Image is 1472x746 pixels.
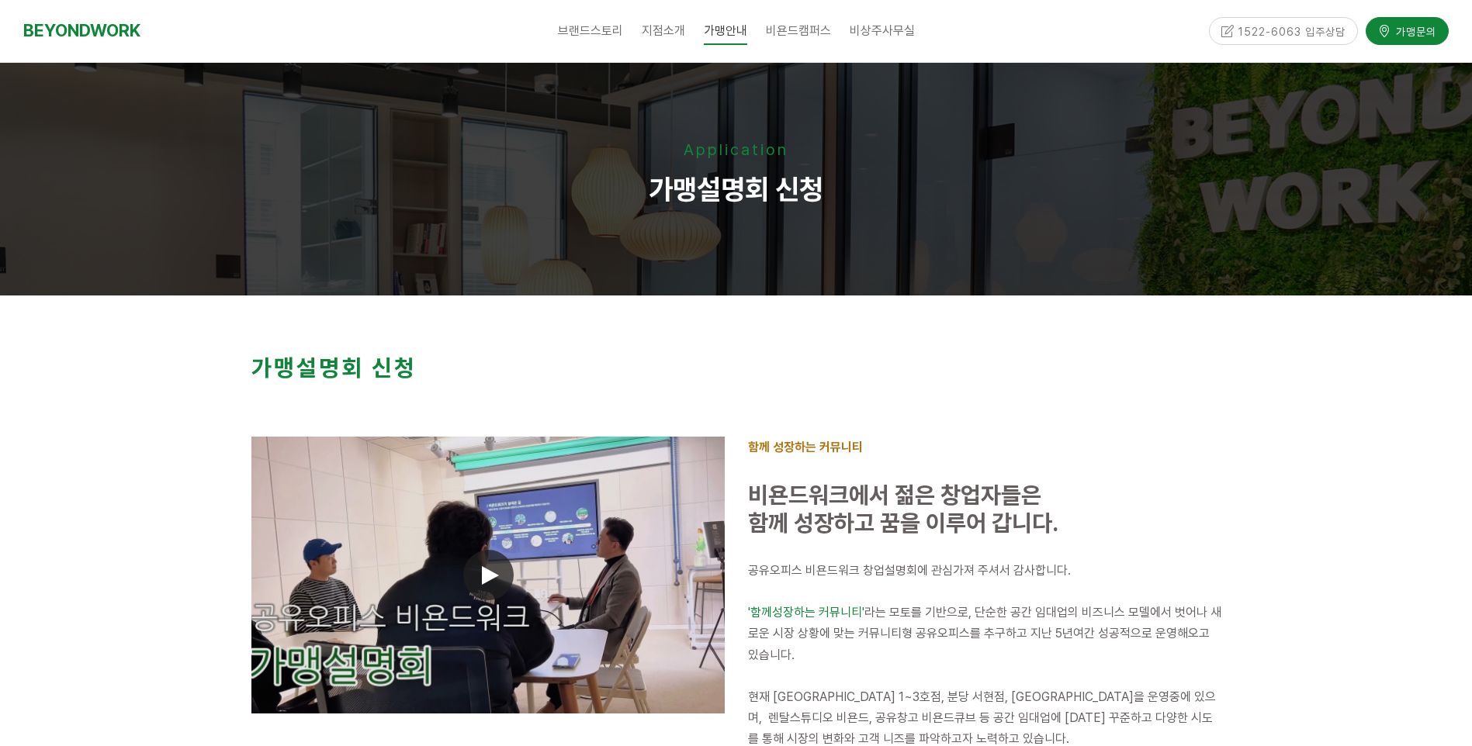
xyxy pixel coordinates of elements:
[748,509,1058,537] span: 함께 성장하고 꿈을 이루어 갑니다.
[766,23,831,38] span: 비욘드캠퍼스
[840,12,924,50] a: 비상주사무실
[642,23,685,38] span: 지점소개
[694,12,757,50] a: 가맹안내
[632,12,694,50] a: 지점소개
[23,16,140,45] a: BEYONDWORK
[549,12,632,50] a: 브랜드스토리
[1391,23,1436,39] span: 가맹문의
[558,23,623,38] span: 브랜드스토리
[649,173,823,206] strong: 가맹설명회 신청
[748,605,864,620] span: '함께성장하는 커뮤니티'
[748,689,1216,746] span: 현재 [GEOGRAPHIC_DATA] 1~3호점, 분당 서현점, [GEOGRAPHIC_DATA]을 운영중에 있으며, 렌탈스튜디오 비욘드, 공유창고 비욘드큐브 등 공간 임대업에...
[850,23,915,38] span: 비상주사무실
[251,354,417,382] strong: 가맹설명회 신청
[1366,17,1449,44] a: 가맹문의
[748,440,863,454] strong: 함께 성장하는 커뮤니티
[748,481,1041,509] span: 비욘드워크에서 젊은 창업자들은
[748,605,1221,661] span: 라는 모토를 기반으로, 단순한 공간 임대업의 비즈니스 모델에서 벗어나 새로운 시장 상황에 맞는 커뮤니티형 공유오피스를 추구하고 지난 5년여간 성공적으로 운영해오고 있습니다.
[684,140,788,159] span: Application
[748,563,1071,578] span: 공유오피스 비욘드워크 창업설명회에 관심가져 주셔서 감사합니다.
[704,18,747,45] span: 가맹안내
[757,12,840,50] a: 비욘드캠퍼스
